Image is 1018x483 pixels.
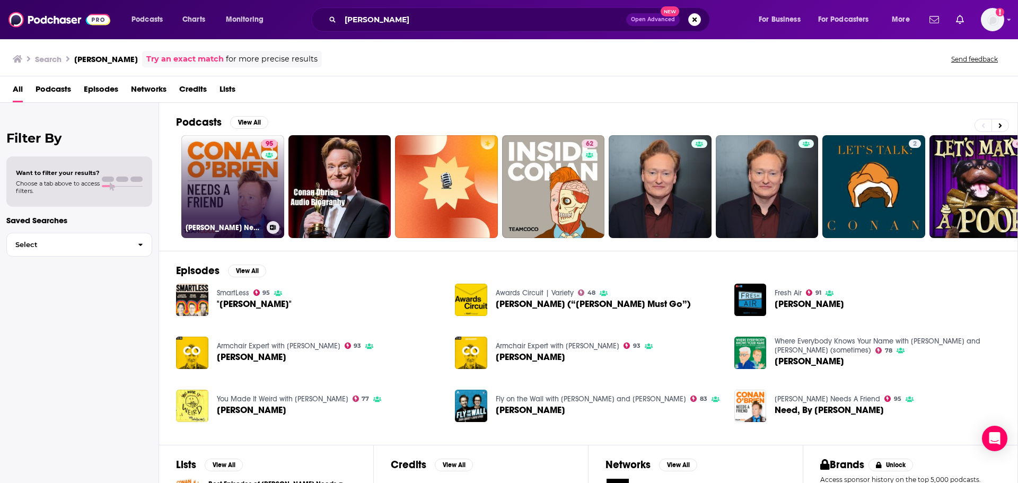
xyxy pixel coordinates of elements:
[217,406,286,415] a: Conan O'Brien
[624,343,640,349] a: 93
[981,8,1004,31] img: User Profile
[176,337,208,369] img: Conan O'Brien
[775,357,844,366] a: Conan O'Brien
[13,81,23,102] span: All
[176,458,196,471] h2: Lists
[176,390,208,422] img: Conan O'Brien
[913,139,917,150] span: 2
[775,394,880,403] a: Conan O’Brien Needs A Friend
[759,12,801,27] span: For Business
[885,348,892,353] span: 78
[659,459,697,471] button: View All
[884,396,901,402] a: 95
[981,8,1004,31] span: Logged in as vjacobi
[176,116,222,129] h2: Podcasts
[217,288,249,297] a: SmartLess
[176,284,208,316] img: "Conan O'Brien"
[435,459,473,471] button: View All
[455,284,487,316] img: Conan O’Brien (“Conan O’Brien Must Go”)
[496,300,691,309] a: Conan O’Brien (“Conan O’Brien Must Go”)
[36,81,71,102] a: Podcasts
[775,406,884,415] a: Need, By Conan O'Brien
[806,289,821,296] a: 91
[734,284,767,316] img: Conan O'Brien
[228,265,266,277] button: View All
[321,7,720,32] div: Search podcasts, credits, & more...
[175,11,212,28] a: Charts
[186,223,262,232] h3: [PERSON_NAME] Needs A Friend
[8,10,110,30] img: Podchaser - Follow, Share and Rate Podcasts
[179,81,207,102] a: Credits
[496,394,686,403] a: Fly on the Wall with Dana Carvey and David Spade
[220,81,235,102] span: Lists
[217,406,286,415] span: [PERSON_NAME]
[626,13,680,26] button: Open AdvancedNew
[868,459,914,471] button: Unlock
[253,289,270,296] a: 95
[176,116,268,129] a: PodcastsView All
[775,337,980,355] a: Where Everybody Knows Your Name with Ted Danson and Woody Harrelson (sometimes)
[218,11,277,28] button: open menu
[496,353,565,362] span: [PERSON_NAME]
[751,11,814,28] button: open menu
[582,139,598,148] a: 62
[996,8,1004,16] svg: Add a profile image
[205,459,243,471] button: View All
[181,135,284,238] a: 95[PERSON_NAME] Needs A Friend
[261,139,277,148] a: 95
[605,458,697,471] a: NetworksView All
[815,291,821,295] span: 91
[631,17,675,22] span: Open Advanced
[353,396,370,402] a: 77
[578,289,595,296] a: 48
[35,54,62,64] h3: Search
[892,12,910,27] span: More
[982,426,1007,451] div: Open Intercom Messenger
[340,11,626,28] input: Search podcasts, credits, & more...
[775,288,802,297] a: Fresh Air
[217,300,292,309] span: "[PERSON_NAME]"
[496,406,565,415] a: Conan O'Brien
[455,390,487,422] img: Conan O'Brien
[131,12,163,27] span: Podcasts
[455,337,487,369] img: Conan O'Brien
[391,458,473,471] a: CreditsView All
[884,11,923,28] button: open menu
[775,300,844,309] a: Conan O'Brien
[818,12,869,27] span: For Podcasters
[217,394,348,403] a: You Made It Weird with Pete Holmes
[820,458,864,471] h2: Brands
[124,11,177,28] button: open menu
[822,135,925,238] a: 2
[6,130,152,146] h2: Filter By
[775,300,844,309] span: [PERSON_NAME]
[734,337,767,369] a: Conan O'Brien
[690,396,707,402] a: 83
[6,215,152,225] p: Saved Searches
[734,390,767,422] img: Need, By Conan O'Brien
[502,135,605,238] a: 62
[909,139,921,148] a: 2
[605,458,651,471] h2: Networks
[84,81,118,102] span: Episodes
[176,264,266,277] a: EpisodesView All
[894,397,901,401] span: 95
[496,406,565,415] span: [PERSON_NAME]
[146,53,224,65] a: Try an exact match
[391,458,426,471] h2: Credits
[811,11,884,28] button: open menu
[354,344,361,348] span: 93
[925,11,943,29] a: Show notifications dropdown
[266,139,273,150] span: 95
[217,341,340,350] a: Armchair Expert with Dax Shepard
[981,8,1004,31] button: Show profile menu
[362,397,369,401] span: 77
[496,353,565,362] a: Conan O'Brien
